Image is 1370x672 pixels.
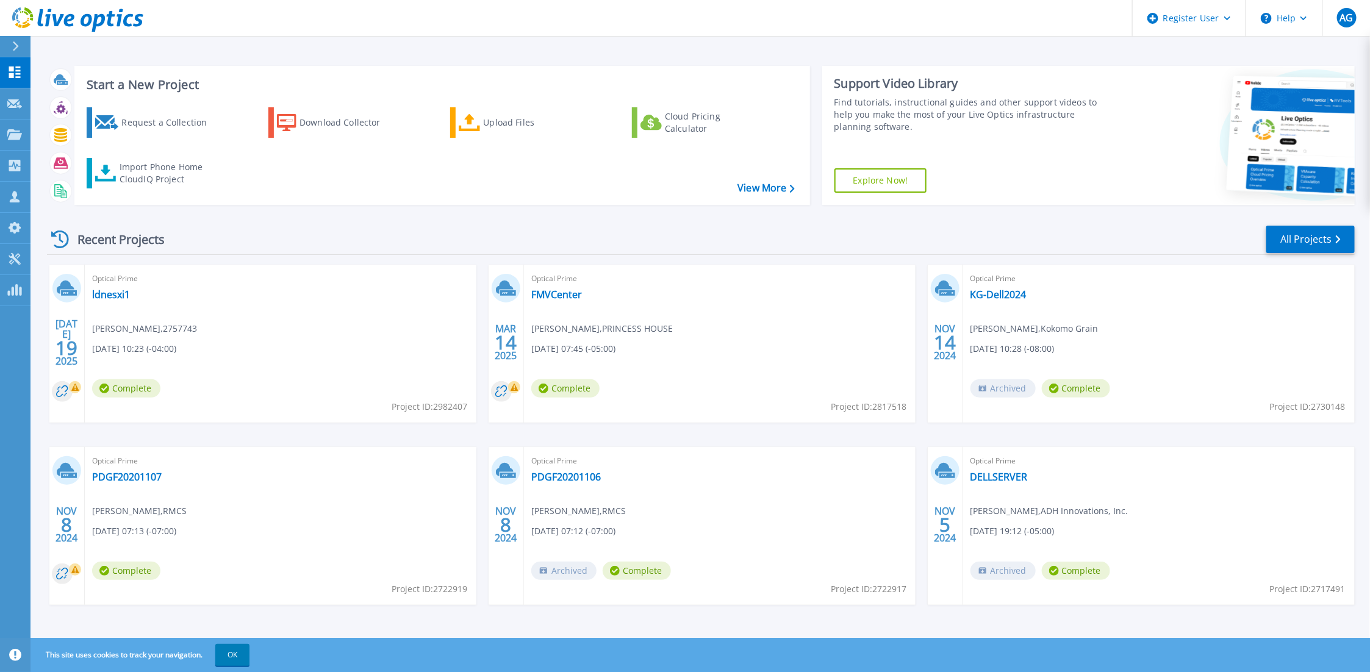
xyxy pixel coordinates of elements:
div: Recent Projects [47,224,181,254]
span: Complete [1042,379,1110,398]
span: [PERSON_NAME] , PRINCESS HOUSE [531,322,673,335]
a: PDGF20201106 [531,471,601,483]
span: 5 [939,520,950,530]
div: Import Phone Home CloudIQ Project [120,161,215,185]
span: [PERSON_NAME] , 2757743 [92,322,197,335]
span: 14 [495,337,517,348]
span: [PERSON_NAME] , RMCS [531,504,626,518]
span: Optical Prime [92,272,469,285]
span: Project ID: 2982407 [392,400,467,413]
a: PDGF20201107 [92,471,162,483]
span: Project ID: 2730148 [1270,400,1346,413]
a: DELLSERVER [970,471,1028,483]
span: Complete [531,379,600,398]
a: FMVCenter [531,288,582,301]
span: Project ID: 2722919 [392,582,467,596]
span: 14 [934,337,956,348]
a: ldnesxi1 [92,288,130,301]
span: [PERSON_NAME] , RMCS [92,504,187,518]
a: KG-Dell2024 [970,288,1027,301]
span: Complete [92,379,160,398]
div: NOV 2024 [933,320,956,365]
span: Optical Prime [970,272,1347,285]
div: NOV 2024 [55,502,78,547]
span: [DATE] 07:45 (-05:00) [531,342,615,356]
span: Archived [531,562,597,580]
span: Optical Prime [970,454,1347,468]
span: 8 [500,520,511,530]
a: All Projects [1266,226,1355,253]
span: [PERSON_NAME] , ADH Innovations, Inc. [970,504,1128,518]
span: Complete [603,562,671,580]
span: AG [1340,13,1353,23]
span: [DATE] 07:13 (-07:00) [92,524,176,538]
a: Cloud Pricing Calculator [632,107,768,138]
span: This site uses cookies to track your navigation. [34,644,249,666]
span: Complete [92,562,160,580]
button: OK [215,644,249,666]
span: Archived [970,562,1036,580]
div: [DATE] 2025 [55,320,78,365]
span: Optical Prime [531,454,908,468]
div: Download Collector [299,110,397,135]
div: NOV 2024 [933,502,956,547]
span: 19 [56,343,77,353]
span: [DATE] 19:12 (-05:00) [970,524,1055,538]
span: [DATE] 10:23 (-04:00) [92,342,176,356]
span: Optical Prime [531,272,908,285]
span: [DATE] 07:12 (-07:00) [531,524,615,538]
a: Explore Now! [834,168,927,193]
span: [DATE] 10:28 (-08:00) [970,342,1055,356]
span: Project ID: 2722917 [831,582,906,596]
a: Upload Files [450,107,586,138]
a: View More [737,182,794,194]
div: MAR 2025 [494,320,517,365]
span: [PERSON_NAME] , Kokomo Grain [970,322,1099,335]
div: Cloud Pricing Calculator [665,110,762,135]
a: Download Collector [268,107,404,138]
span: 8 [61,520,72,530]
h3: Start a New Project [87,78,794,91]
div: Find tutorials, instructional guides and other support videos to help you make the most of your L... [834,96,1108,133]
span: Complete [1042,562,1110,580]
span: Project ID: 2717491 [1270,582,1346,596]
div: Support Video Library [834,76,1108,91]
span: Optical Prime [92,454,469,468]
div: Upload Files [484,110,581,135]
div: NOV 2024 [494,502,517,547]
div: Request a Collection [121,110,219,135]
span: Project ID: 2817518 [831,400,906,413]
span: Archived [970,379,1036,398]
a: Request a Collection [87,107,223,138]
